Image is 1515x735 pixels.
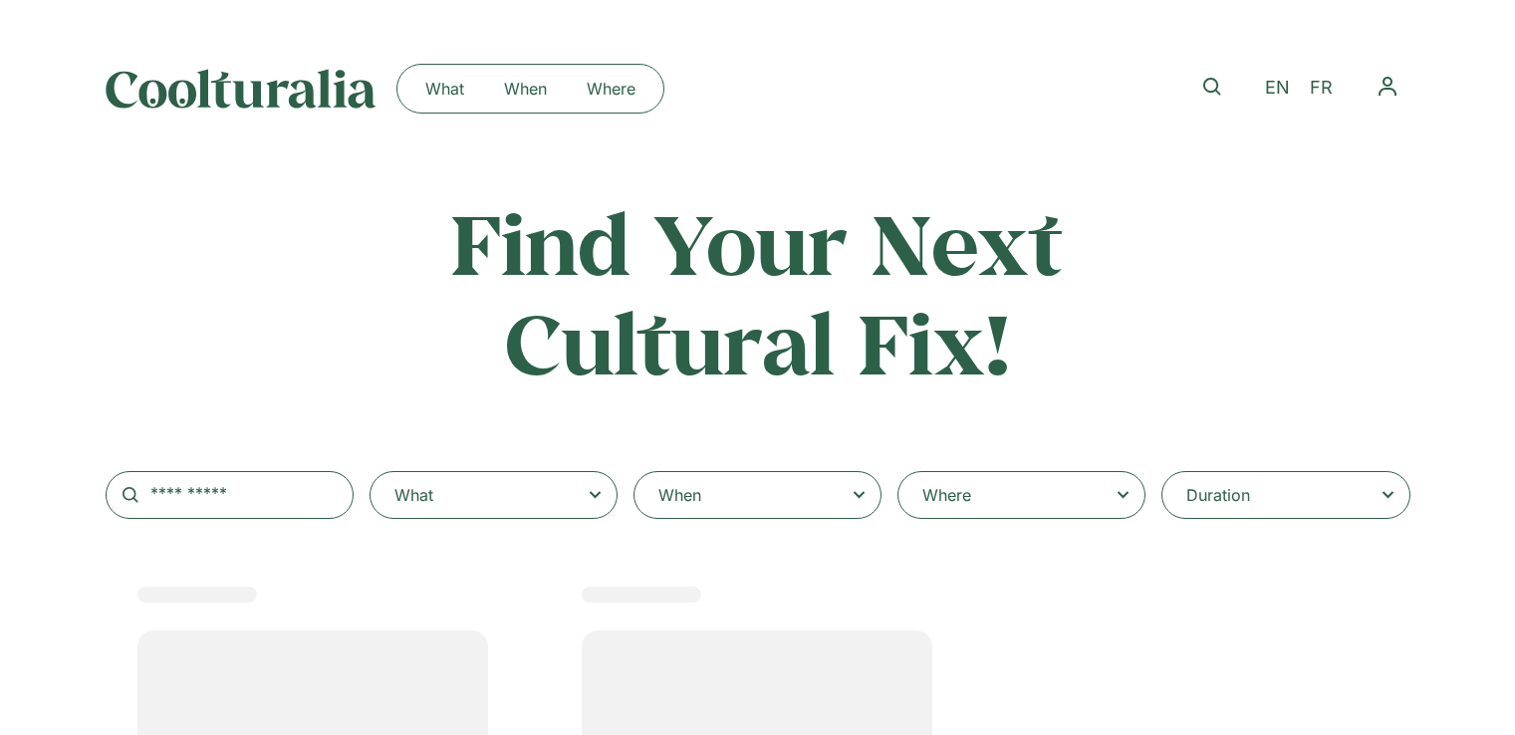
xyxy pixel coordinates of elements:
[1365,64,1410,110] nav: Menu
[484,73,567,105] a: When
[922,483,971,507] div: Where
[658,483,701,507] div: When
[405,73,484,105] a: What
[394,483,433,507] div: What
[1310,78,1333,99] span: FR
[1265,78,1290,99] span: EN
[567,73,655,105] a: Where
[1255,74,1300,103] a: EN
[367,193,1149,391] h2: Find Your Next Cultural Fix!
[1365,64,1410,110] button: Menu Toggle
[1300,74,1343,103] a: FR
[1186,483,1250,507] div: Duration
[405,73,655,105] nav: Menu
